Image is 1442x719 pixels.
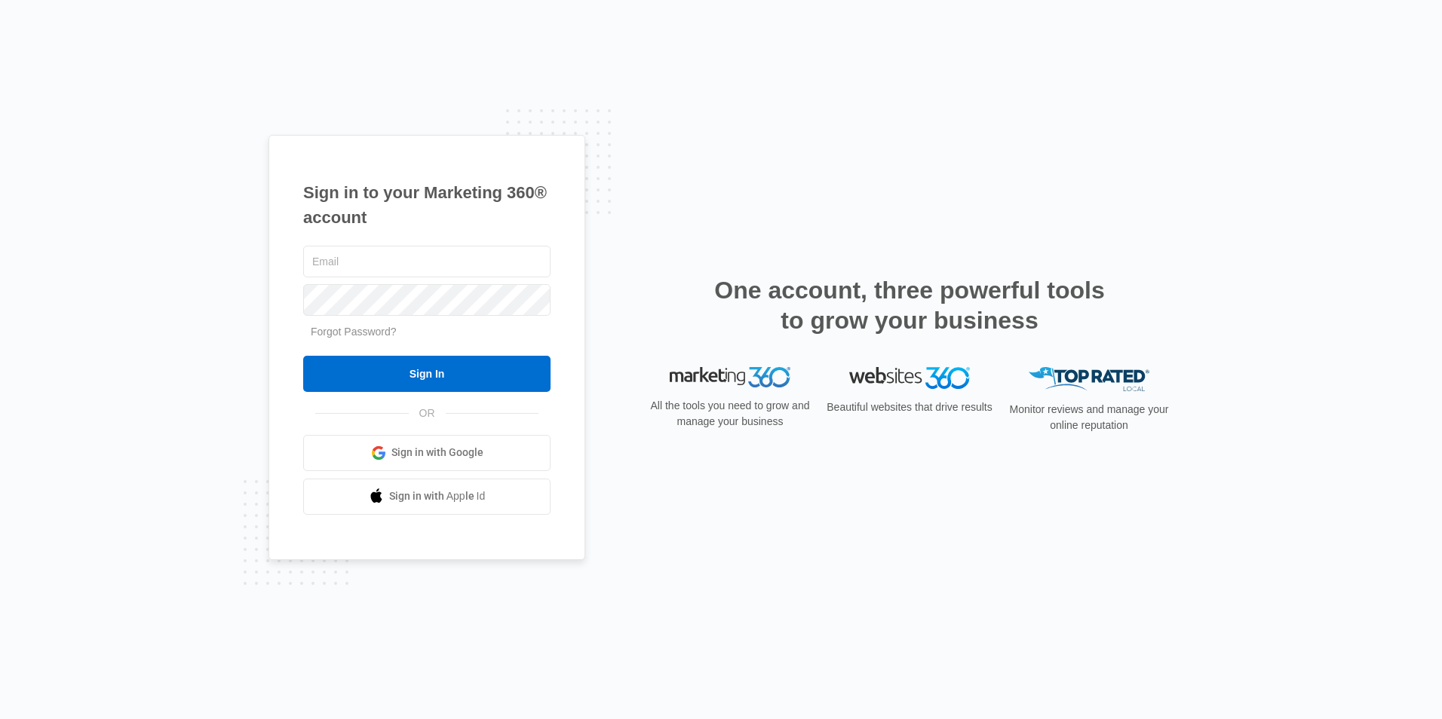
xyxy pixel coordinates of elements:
[646,398,815,430] p: All the tools you need to grow and manage your business
[1005,402,1174,433] p: Monitor reviews and manage your online reputation
[303,479,551,515] a: Sign in with Apple Id
[849,367,970,389] img: Websites 360
[710,275,1109,335] h2: One account, three powerful tools to grow your business
[389,488,486,504] span: Sign in with Apple Id
[670,367,790,388] img: Marketing 360
[303,435,551,471] a: Sign in with Google
[303,246,551,277] input: Email
[303,356,551,392] input: Sign In
[1029,367,1149,392] img: Top Rated Local
[409,405,446,421] span: OR
[311,326,397,338] a: Forgot Password?
[825,399,994,415] p: Beautiful websites that drive results
[391,445,483,460] span: Sign in with Google
[303,180,551,230] h1: Sign in to your Marketing 360® account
